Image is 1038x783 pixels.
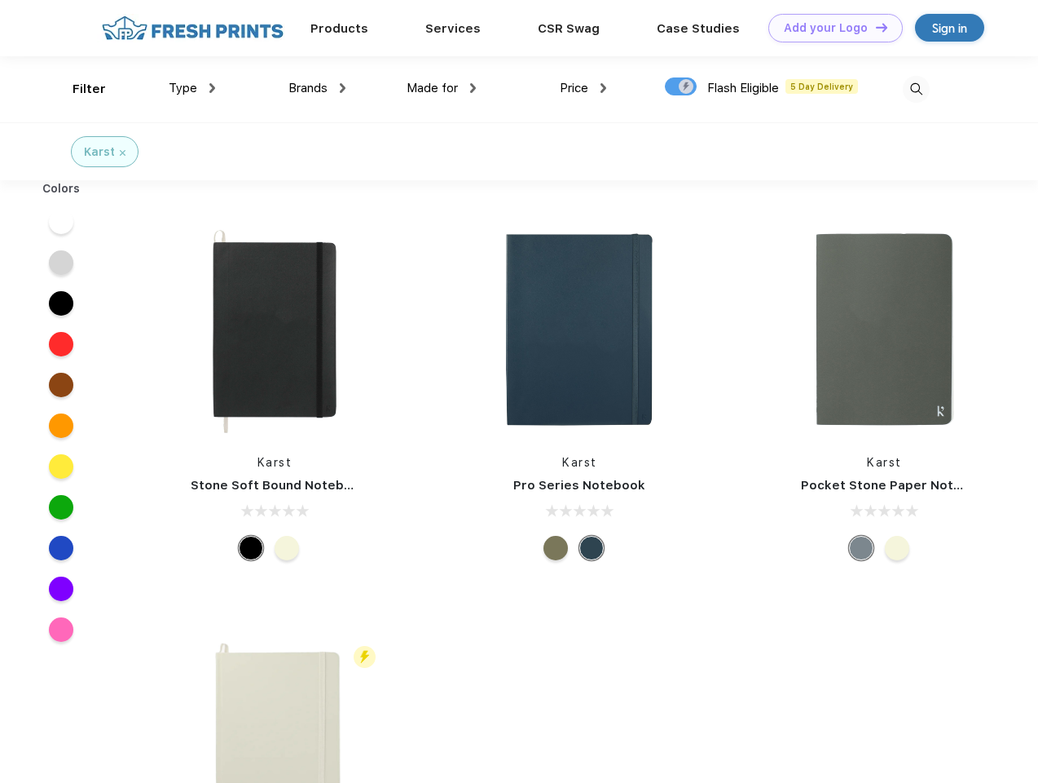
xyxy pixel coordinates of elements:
[425,21,481,36] a: Services
[776,221,993,438] img: func=resize&h=266
[239,536,263,560] div: Black
[885,536,909,560] div: Beige
[97,14,288,42] img: fo%20logo%202.webp
[560,81,588,95] span: Price
[849,536,873,560] div: Gray
[470,83,476,93] img: dropdown.png
[513,478,645,493] a: Pro Series Notebook
[538,21,600,36] a: CSR Swag
[785,79,858,94] span: 5 Day Delivery
[543,536,568,560] div: Olive
[876,23,887,32] img: DT
[579,536,604,560] div: Navy
[801,478,993,493] a: Pocket Stone Paper Notebook
[867,456,902,469] a: Karst
[310,21,368,36] a: Products
[84,144,115,161] div: Karst
[73,80,106,99] div: Filter
[407,81,458,95] span: Made for
[354,646,376,668] img: flash_active_toggle.svg
[784,21,868,35] div: Add your Logo
[903,76,930,103] img: desktop_search.svg
[915,14,984,42] a: Sign in
[169,81,197,95] span: Type
[288,81,328,95] span: Brands
[275,536,299,560] div: Beige
[932,19,967,38] div: Sign in
[209,83,215,93] img: dropdown.png
[120,150,125,156] img: filter_cancel.svg
[340,83,345,93] img: dropdown.png
[257,456,292,469] a: Karst
[562,456,597,469] a: Karst
[30,180,93,197] div: Colors
[191,478,367,493] a: Stone Soft Bound Notebook
[166,221,383,438] img: func=resize&h=266
[600,83,606,93] img: dropdown.png
[707,81,779,95] span: Flash Eligible
[471,221,688,438] img: func=resize&h=266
